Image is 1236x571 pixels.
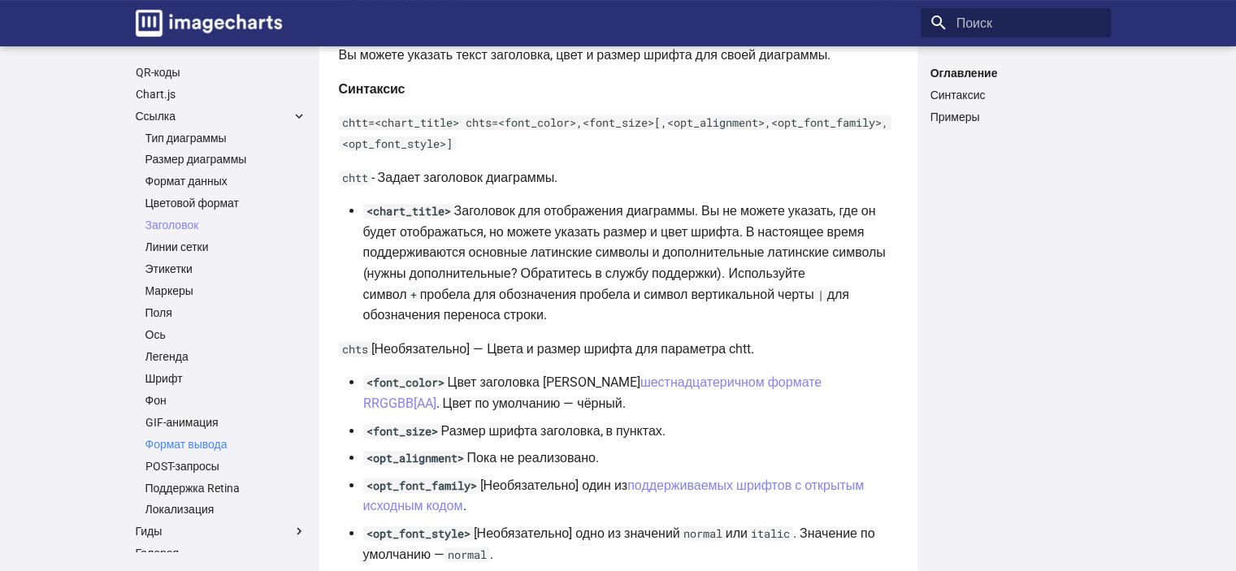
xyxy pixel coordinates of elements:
code: | [814,288,827,302]
font: Маркеры [145,284,193,297]
font: Заголовок для отображения диаграммы. Вы не можете указать, где он будет отображаться, но можете у... [363,203,886,301]
font: Формат вывода [145,438,228,451]
input: Поиск [921,8,1111,37]
a: Документация по Image-Charts [129,3,288,43]
a: Локализация [145,502,306,517]
a: Галерея [136,546,306,560]
font: Ось [145,328,166,341]
font: Фон [145,394,167,407]
a: GIF-анимация [145,415,306,430]
a: Маркеры [145,283,306,298]
font: Формат данных [145,175,228,188]
font: Линии сетки [145,240,209,253]
font: Гиды [136,525,163,538]
font: [Необязательно] — Цвета и размер шрифта для параметра chtt. [371,341,755,357]
font: Цветовой формат [145,197,240,210]
a: Легенда [145,349,306,364]
nav: Оглавление [921,66,1111,124]
a: Синтаксис [930,88,1101,102]
code: <font_color> [363,375,448,390]
font: Примеры [930,110,980,123]
code: <opt_font_family> [363,478,480,493]
font: Цвет заголовка [PERSON_NAME] [448,374,640,390]
code: chtt [339,171,371,185]
font: . [462,498,466,513]
font: Заголовок [145,218,199,231]
font: Синтаксис [339,81,405,97]
a: Chart.js [136,87,306,102]
font: Этикетки [145,262,193,275]
font: Оглавление [930,67,998,80]
font: Размер диаграммы [145,153,247,166]
code: normal [445,547,490,562]
a: QR-коды [136,65,306,80]
font: Синтаксис [930,89,986,102]
font: . Значение по умолчанию — [363,526,875,562]
code: <opt_alignment> [363,451,467,465]
font: Шрифт [145,372,183,385]
a: Ось [145,327,306,342]
font: Вы можете указать текст заголовка, цвет и размер шрифта для своей диаграммы. [339,47,831,63]
code: <opt_font_style> [363,526,474,541]
code: normal [680,526,726,541]
font: или [726,526,748,541]
nav: Ссылка [136,131,306,517]
a: Тип диаграммы [145,131,306,145]
a: Размер диаграммы [145,152,306,167]
font: Пока не реализовано. [467,450,599,465]
font: Поддержка Retina [145,482,240,495]
code: chtt=<chart_title> chts=<font_color>,<font_size>[,<opt_alignment>,<opt_font_family>,<opt_font_sty... [339,115,891,151]
font: QR-коды [136,66,180,79]
a: Линии сетки [145,240,306,254]
a: Цветовой формат [145,196,306,210]
font: Локализация [145,503,215,516]
a: POST-запросы [145,459,306,474]
font: - Задает заголовок диаграммы. [371,170,558,185]
a: Шрифт [145,371,306,386]
code: <font_size> [363,424,441,439]
font: Поля [145,306,172,319]
font: Размер шрифта заголовка, в пунктах. [441,423,666,439]
font: [Необязательно] один из [480,478,628,493]
code: italic [748,526,793,541]
font: Легенда [145,350,189,363]
a: Фон [145,393,306,408]
a: Поля [145,305,306,320]
font: Chart.js [136,88,176,101]
font: [Необязательно] одно из значений [474,526,680,541]
font: Ссылка [136,110,176,123]
code: chts [339,342,371,357]
a: Формат данных [145,174,306,188]
a: Формат вывода [145,437,306,452]
font: . Цвет по умолчанию — чёрный. [436,396,626,411]
font: . [490,547,493,562]
a: Примеры [930,110,1101,124]
font: пробела для обозначения пробела и символ вертикальной черты [420,287,814,302]
font: Галерея [136,547,180,560]
code: + [407,288,420,302]
a: Поддержка Retina [145,481,306,495]
a: Этикетки [145,262,306,276]
font: POST-запросы [145,460,219,473]
a: Заголовок [145,218,306,232]
img: логотип [136,10,282,37]
font: Тип диаграммы [145,132,227,145]
font: GIF-анимация [145,416,219,429]
code: <chart_title> [363,204,454,218]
